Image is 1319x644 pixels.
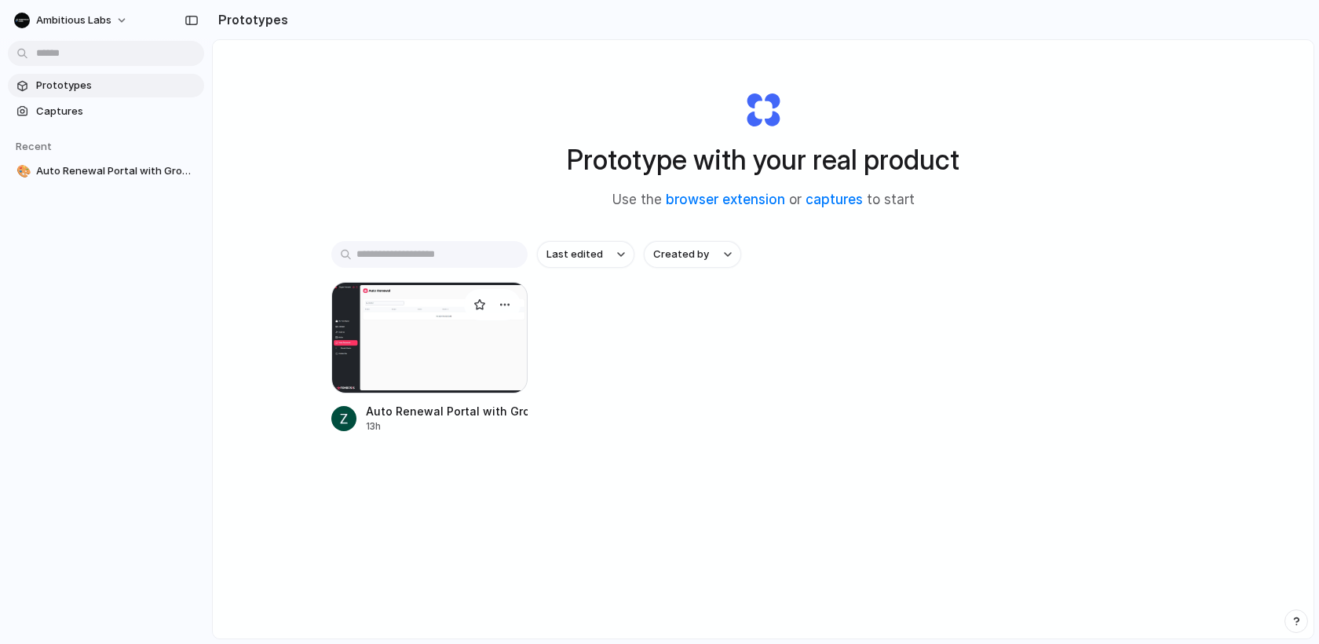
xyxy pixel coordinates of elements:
span: Use the or to start [612,190,915,210]
button: Created by [644,241,741,268]
span: Prototypes [36,78,198,93]
button: Ambitious Labs [8,8,136,33]
a: Auto Renewal Portal with Growth HacksAuto Renewal Portal with Growth Hacks13h [331,282,528,434]
a: 🎨Auto Renewal Portal with Growth Hacks [8,159,204,183]
button: Last edited [537,241,634,268]
div: 13h [366,419,528,434]
div: Auto Renewal Portal with Growth Hacks [366,403,528,419]
a: browser extension [666,192,785,207]
a: captures [806,192,863,207]
span: Created by [653,247,709,262]
span: Captures [36,104,198,119]
span: Recent [16,140,52,152]
span: Last edited [546,247,603,262]
a: Captures [8,100,204,123]
h2: Prototypes [212,10,288,29]
div: 🎨 [16,163,27,181]
span: Ambitious Labs [36,13,111,28]
a: Prototypes [8,74,204,97]
button: 🎨 [14,163,30,179]
span: Auto Renewal Portal with Growth Hacks [36,163,198,179]
h1: Prototype with your real product [567,139,959,181]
